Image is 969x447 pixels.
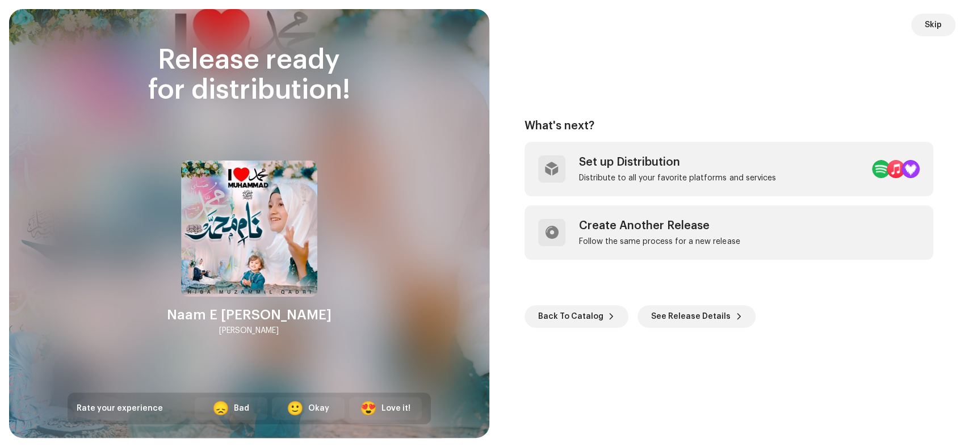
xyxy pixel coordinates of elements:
[579,219,740,233] div: Create Another Release
[538,305,603,328] span: Back To Catalog
[525,119,933,133] div: What's next?
[579,174,775,183] div: Distribute to all your favorite platforms and services
[381,403,410,415] div: Love it!
[925,14,942,36] span: Skip
[637,305,756,328] button: See Release Details
[212,402,229,415] div: 😞
[651,305,731,328] span: See Release Details
[68,45,431,106] div: Release ready for distribution!
[234,403,249,415] div: Bad
[579,237,740,246] div: Follow the same process for a new release
[77,404,163,412] span: Rate your experience
[525,305,628,328] button: Back To Catalog
[911,14,955,36] button: Skip
[219,324,279,338] div: [PERSON_NAME]
[525,142,933,196] re-a-post-create-item: Set up Distribution
[308,403,329,415] div: Okay
[181,161,317,297] img: bb30a906-89c7-4802-991b-6e4ee2cd8f20
[360,402,377,415] div: 😍
[579,155,775,169] div: Set up Distribution
[167,306,332,324] div: Naam E [PERSON_NAME]
[287,402,304,415] div: 🙂
[525,205,933,260] re-a-post-create-item: Create Another Release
